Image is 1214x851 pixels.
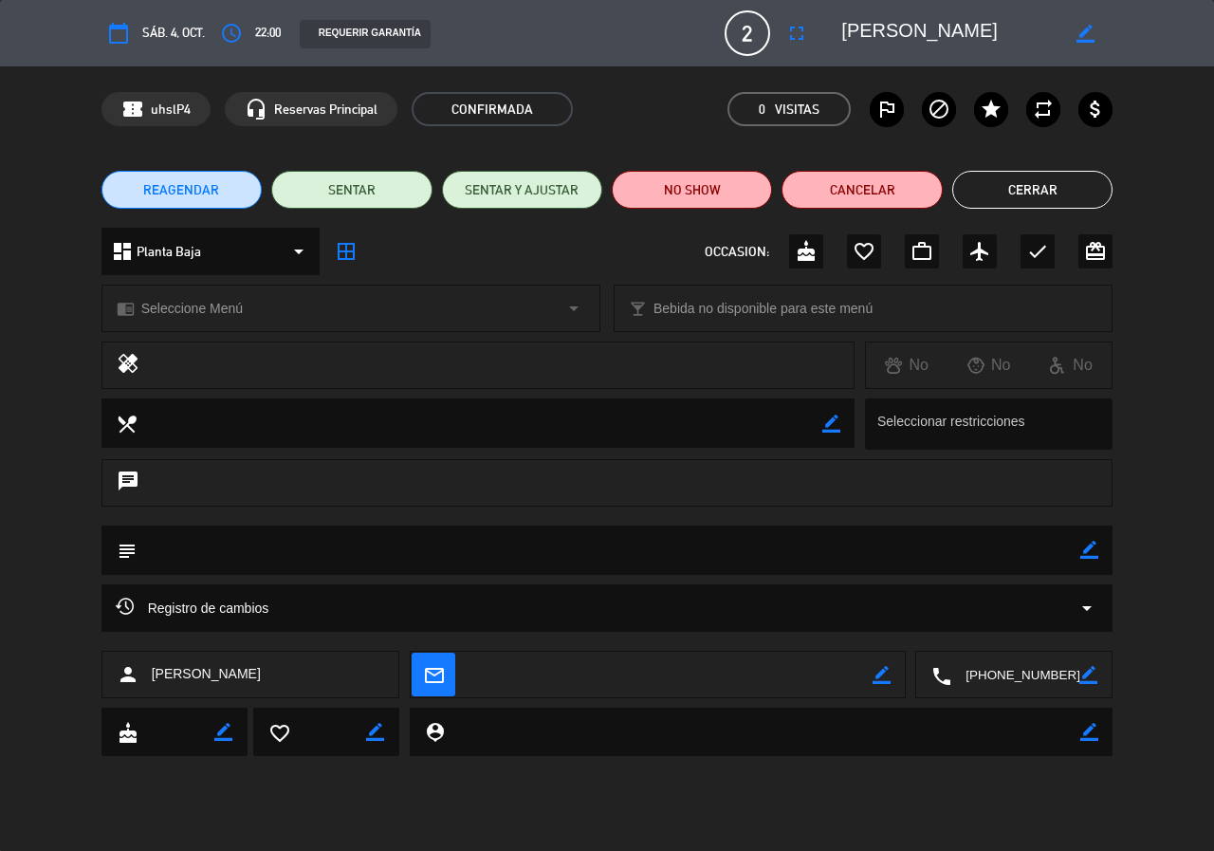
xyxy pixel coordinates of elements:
[785,22,808,45] i: fullscreen
[121,98,144,120] span: confirmation_number
[795,240,818,263] i: cake
[117,470,139,496] i: chat
[143,180,219,200] span: REAGENDAR
[910,240,933,263] i: work_outline
[725,10,770,56] span: 2
[629,300,647,318] i: local_bar
[214,16,248,50] button: access_time
[782,171,942,209] button: Cancelar
[151,99,191,120] span: uhslP4
[980,98,1002,120] i: star
[111,240,134,263] i: dashboard
[822,415,840,433] i: border_color
[271,171,432,209] button: SENTAR
[1080,541,1098,559] i: border_color
[101,16,136,50] button: calendar_today
[268,722,289,743] i: favorite_border
[866,353,947,378] div: No
[1079,666,1097,684] i: border_color
[424,721,445,742] i: person_pin
[274,99,377,120] span: Reservas Principal
[968,240,991,263] i: airplanemode_active
[653,298,873,320] span: Bebida no disponible para este menú
[1084,98,1107,120] i: attach_money
[947,353,1029,378] div: No
[853,240,875,263] i: favorite_border
[117,722,138,743] i: cake
[116,597,269,620] span: Registro de cambios
[1076,25,1094,43] i: border_color
[152,663,261,685] span: [PERSON_NAME]
[116,540,137,561] i: subject
[117,663,139,686] i: person
[117,300,135,318] i: chrome_reader_mode
[875,98,898,120] i: outlined_flag
[214,723,232,741] i: border_color
[116,413,137,434] i: local_dining
[142,23,205,44] span: sáb. 4, oct.
[1084,240,1107,263] i: card_giftcard
[1080,723,1098,741] i: border_color
[141,298,243,320] span: Seleccione Menú
[137,241,201,263] span: Planta Baja
[1030,353,1112,378] div: No
[220,22,243,45] i: access_time
[245,98,267,120] i: headset_mic
[928,98,950,120] i: block
[705,241,769,263] span: OCCASION:
[1032,98,1055,120] i: repeat
[442,171,602,209] button: SENTAR Y AJUSTAR
[562,297,585,320] i: arrow_drop_down
[423,664,444,685] i: mail_outline
[873,666,891,684] i: border_color
[930,665,951,686] i: local_phone
[952,171,1113,209] button: Cerrar
[780,16,814,50] button: fullscreen
[300,20,431,48] div: REQUERIR GARANTÍA
[759,99,765,120] span: 0
[287,240,310,263] i: arrow_drop_down
[366,723,384,741] i: border_color
[107,22,130,45] i: calendar_today
[255,23,281,44] span: 22:00
[1076,597,1098,620] i: arrow_drop_down
[117,352,139,379] i: healing
[335,240,358,263] i: border_all
[101,171,262,209] button: REAGENDAR
[412,92,573,126] span: CONFIRMADA
[1026,240,1049,263] i: check
[775,99,819,120] em: Visitas
[612,171,772,209] button: NO SHOW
